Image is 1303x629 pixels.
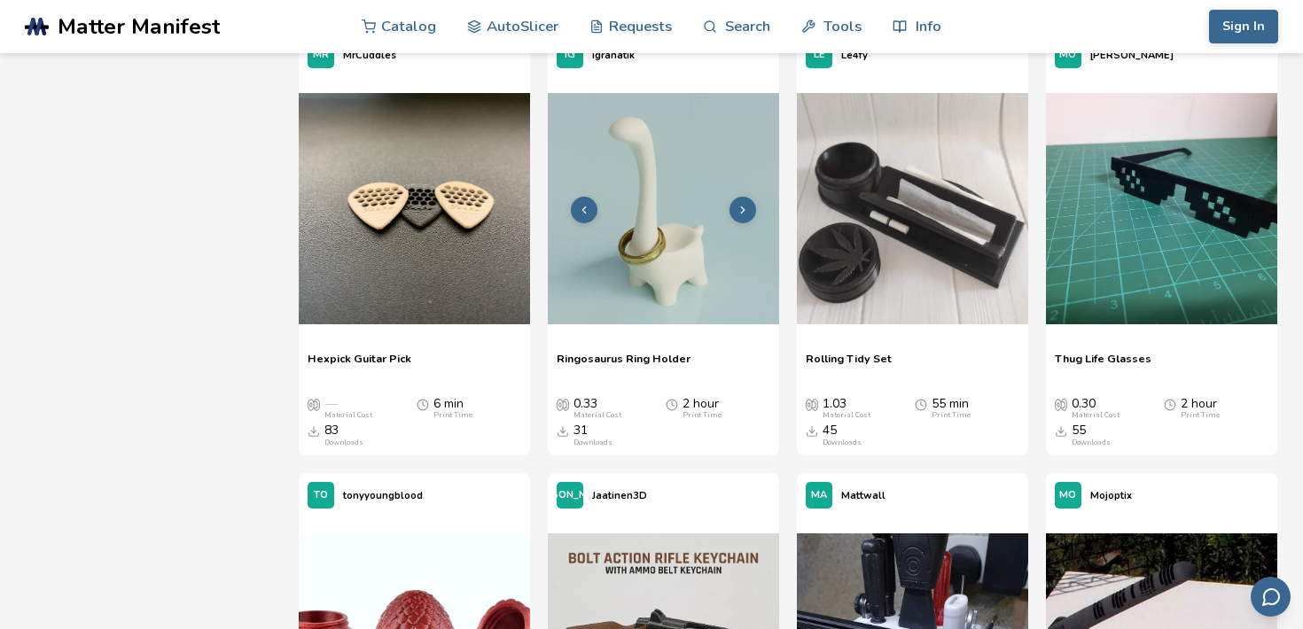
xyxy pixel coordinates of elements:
[932,397,971,420] div: 55 min
[557,397,569,411] span: Average Cost
[683,397,722,420] div: 2 hour
[1072,439,1111,447] div: Downloads
[1251,577,1291,617] button: Send feedback via email
[823,423,862,447] div: 45
[557,352,691,378] a: Ringosaurus Ring Holder
[573,397,621,420] div: 0.33
[823,439,862,447] div: Downloads
[806,397,818,411] span: Average Cost
[823,397,870,420] div: 1.03
[308,352,411,378] a: Hexpick Guitar Pick
[1055,423,1067,438] span: Downloads
[666,397,678,411] span: Average Print Time
[433,411,472,420] div: Print Time
[806,352,892,378] a: Rolling Tidy Set
[58,14,220,39] span: Matter Manifest
[1072,411,1120,420] div: Material Cost
[417,397,429,411] span: Average Print Time
[1090,46,1174,65] p: [PERSON_NAME]
[557,423,569,438] span: Downloads
[573,423,612,447] div: 31
[308,397,320,411] span: Average Cost
[573,439,612,447] div: Downloads
[1072,397,1120,420] div: 0.30
[343,46,396,65] p: MrCuddles
[592,46,635,65] p: igranatik
[1055,352,1151,378] a: Thug Life Glasses
[1209,10,1278,43] button: Sign In
[823,411,870,420] div: Material Cost
[932,411,971,420] div: Print Time
[324,439,363,447] div: Downloads
[683,411,722,420] div: Print Time
[1181,397,1220,420] div: 2 hour
[313,50,329,61] span: MR
[343,486,423,505] p: tonyyoungblood
[915,397,927,411] span: Average Print Time
[324,423,363,447] div: 83
[1090,486,1132,505] p: Mojoptix
[528,490,612,501] span: [PERSON_NAME]
[841,46,868,65] p: Le4fy
[1059,490,1076,501] span: MO
[314,490,328,501] span: TO
[324,397,337,411] span: —
[573,411,621,420] div: Material Cost
[1059,50,1076,61] span: MO
[806,423,818,438] span: Downloads
[1072,423,1111,447] div: 55
[1055,397,1067,411] span: Average Cost
[324,411,372,420] div: Material Cost
[308,423,320,438] span: Downloads
[1164,397,1176,411] span: Average Print Time
[592,486,647,505] p: Jaatinen3D
[814,50,825,61] span: LE
[565,50,575,61] span: IG
[841,486,886,505] p: Mattwall
[811,490,827,501] span: MA
[433,397,472,420] div: 6 min
[1181,411,1220,420] div: Print Time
